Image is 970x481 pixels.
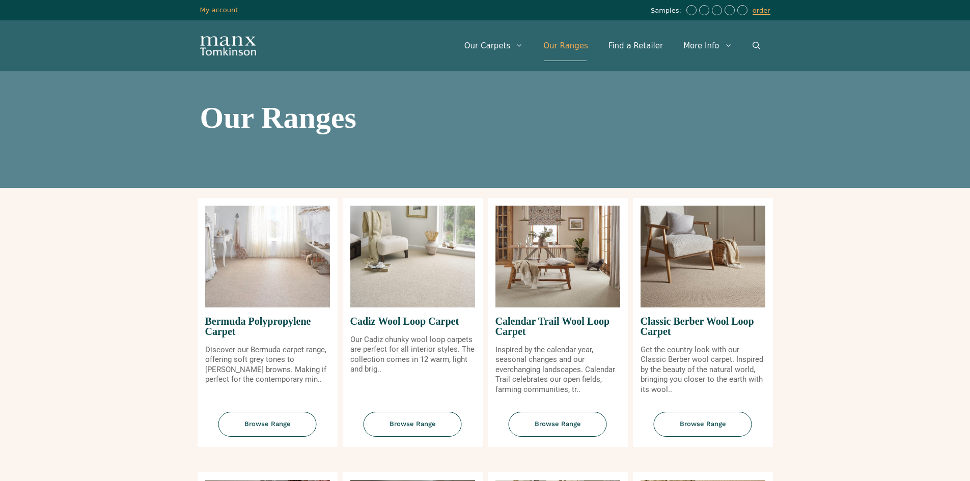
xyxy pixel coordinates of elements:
p: Inspired by the calendar year, seasonal changes and our everchanging landscapes. Calendar Trail c... [495,345,620,395]
span: Cadiz Wool Loop Carpet [350,307,475,335]
a: Browse Range [198,412,338,447]
img: Manx Tomkinson [200,36,256,55]
span: Samples: [651,7,684,15]
span: Browse Range [509,412,607,437]
a: order [753,7,770,15]
a: Our Ranges [533,31,598,61]
span: Calendar Trail Wool Loop Carpet [495,307,620,345]
img: Cadiz Wool Loop Carpet [350,206,475,307]
a: Browse Range [343,412,483,447]
img: Classic Berber Wool Loop Carpet [641,206,765,307]
span: Bermuda Polypropylene Carpet [205,307,330,345]
a: My account [200,6,238,14]
p: Our Cadiz chunky wool loop carpets are perfect for all interior styles. The collection comes in 1... [350,335,475,375]
a: Find a Retailer [598,31,673,61]
img: Bermuda Polypropylene Carpet [205,206,330,307]
span: Browse Range [218,412,317,437]
a: More Info [673,31,742,61]
span: Classic Berber Wool Loop Carpet [641,307,765,345]
nav: Primary [454,31,770,61]
span: Browse Range [654,412,752,437]
a: Browse Range [633,412,773,447]
a: Open Search Bar [742,31,770,61]
h1: Our Ranges [200,102,770,133]
img: Calendar Trail Wool Loop Carpet [495,206,620,307]
span: Browse Range [364,412,462,437]
a: Browse Range [488,412,628,447]
p: Discover our Bermuda carpet range, offering soft grey tones to [PERSON_NAME] browns. Making if pe... [205,345,330,385]
a: Our Carpets [454,31,534,61]
p: Get the country look with our Classic Berber wool carpet. Inspired by the beauty of the natural w... [641,345,765,395]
